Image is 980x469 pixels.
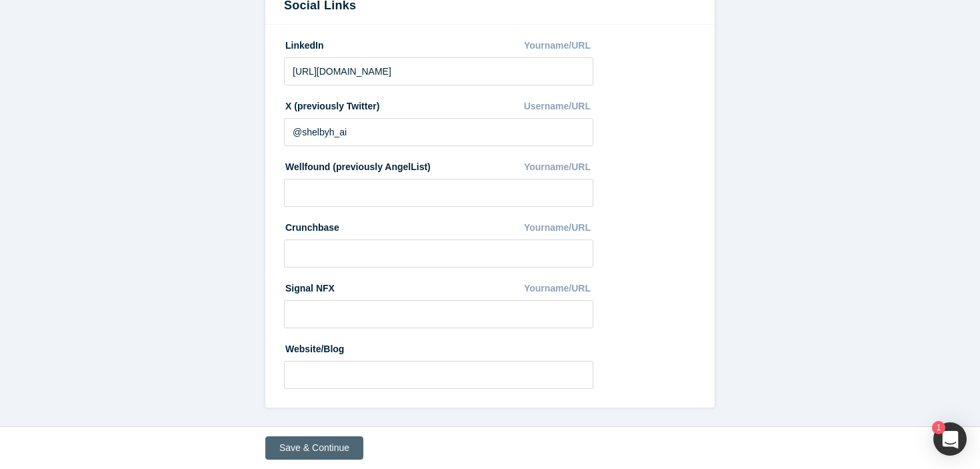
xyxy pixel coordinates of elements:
div: Yourname/URL [524,155,593,179]
button: Save & Continue [265,436,363,460]
div: Username/URL [524,95,593,118]
label: Crunchbase [284,216,339,235]
label: LinkedIn [284,34,324,53]
span: 1 [932,421,945,434]
div: Yourname/URL [524,277,593,300]
button: 1 [933,422,967,456]
label: Website/Blog [284,338,344,356]
div: Yourname/URL [524,34,593,57]
div: Yourname/URL [524,216,593,240]
label: Wellfound (previously AngelList) [284,155,431,174]
label: X (previously Twitter) [284,95,379,113]
label: Signal NFX [284,277,335,296]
